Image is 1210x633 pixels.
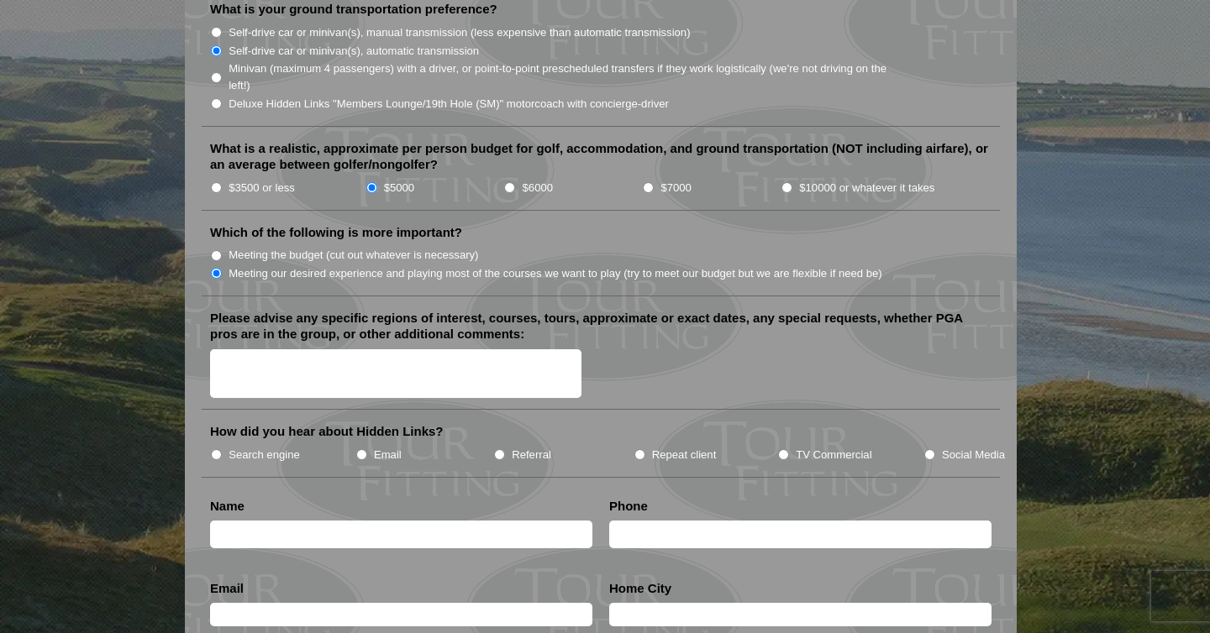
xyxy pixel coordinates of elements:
[229,447,300,463] label: Search engine
[229,96,669,112] label: Deluxe Hidden Links "Members Lounge/19th Hole (SM)" motorcoach with concierge-driver
[374,447,402,463] label: Email
[523,180,553,196] label: $6000
[229,43,479,60] label: Self-drive car or minivan(s), automatic transmission
[799,180,934,196] label: $10000 or whatever it takes
[229,60,904,93] label: Minivan (maximum 4 passengers) with a driver, or point-to-point prescheduled transfers if they wo...
[609,580,671,597] label: Home City
[660,180,691,196] label: $7000
[229,265,882,282] label: Meeting our desired experience and playing most of the courses we want to play (try to meet our b...
[229,247,478,264] label: Meeting the budget (cut out whatever is necessary)
[210,580,244,597] label: Email
[210,498,245,515] label: Name
[384,180,414,196] label: $5000
[210,140,992,173] label: What is a realistic, approximate per person budget for golf, accommodation, and ground transporta...
[652,447,717,463] label: Repeat client
[210,310,992,343] label: Please advise any specific regions of interest, courses, tours, approximate or exact dates, any s...
[210,1,497,18] label: What is your ground transportation preference?
[210,224,462,241] label: Which of the following is more important?
[512,447,551,463] label: Referral
[796,447,871,463] label: TV Commercial
[942,447,1005,463] label: Social Media
[229,24,690,41] label: Self-drive car or minivan(s), manual transmission (less expensive than automatic transmission)
[609,498,648,515] label: Phone
[229,180,295,196] label: $3500 or less
[210,423,444,440] label: How did you hear about Hidden Links?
